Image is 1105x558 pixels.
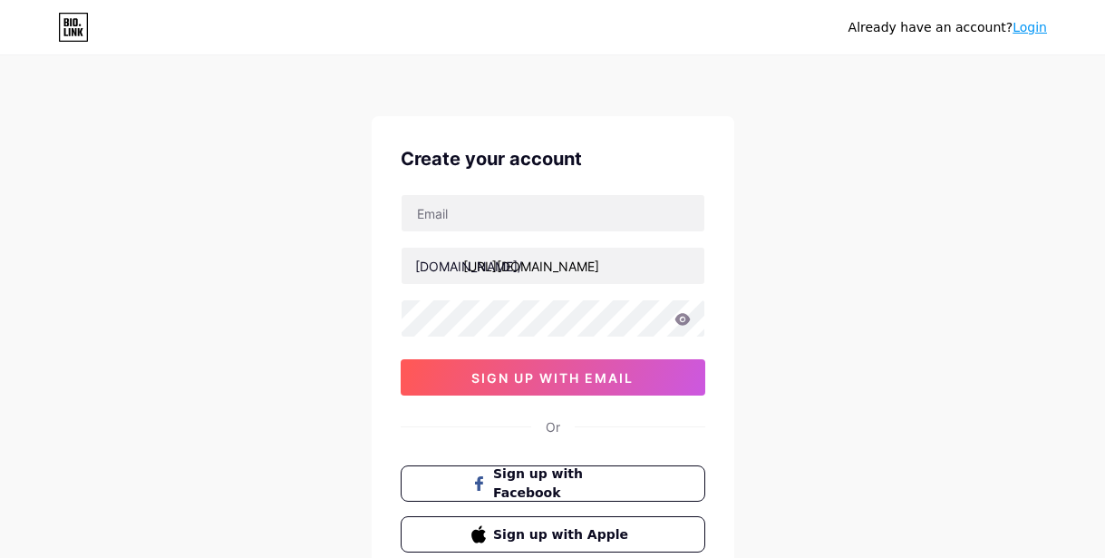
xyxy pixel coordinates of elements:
[415,257,522,276] div: [DOMAIN_NAME]/
[401,516,705,553] button: Sign up with Apple
[401,359,705,396] button: sign up with email
[848,18,1047,37] div: Already have an account?
[471,370,634,386] span: sign up with email
[546,417,560,436] div: Or
[401,465,705,502] button: Sign up with Facebook
[493,465,634,503] span: Sign up with Facebook
[402,248,704,284] input: username
[493,525,634,544] span: Sign up with Apple
[401,145,705,172] div: Create your account
[1013,20,1047,34] a: Login
[402,195,704,231] input: Email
